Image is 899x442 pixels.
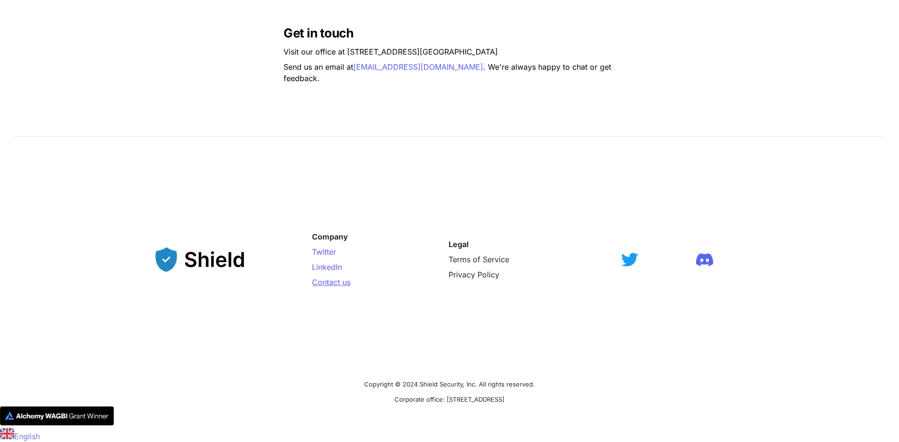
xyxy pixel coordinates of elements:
span: Send us an email at [284,62,353,72]
a: LinkedIn [312,262,342,272]
a: Privacy Policy [449,270,499,279]
strong: Company [312,232,348,241]
a: [EMAIL_ADDRESS][DOMAIN_NAME] [353,62,483,72]
a: Contact us [312,277,350,287]
span: Copyright © 2024 Shield Security, Inc. All rights reserved. [364,380,535,388]
a: Terms of Service [449,255,509,264]
span: Visit our office at [STREET_ADDRESS] [284,47,420,56]
span: Get in touch [284,26,353,40]
span: [GEOGRAPHIC_DATA] [420,47,498,56]
strong: Legal [449,239,468,249]
span: Corporate office: [STREET_ADDRESS] [394,396,505,403]
a: Twitter [312,247,336,257]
